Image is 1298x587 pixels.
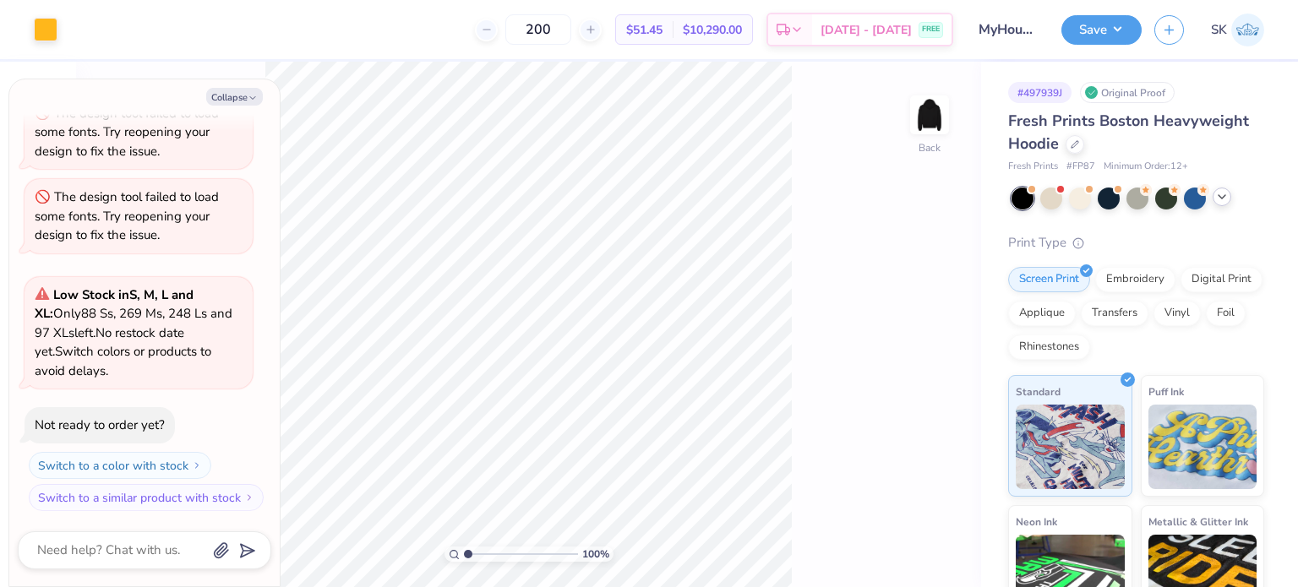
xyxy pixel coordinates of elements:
[1080,82,1175,103] div: Original Proof
[966,13,1049,46] input: Untitled Design
[35,416,165,433] div: Not ready to order yet?
[919,140,941,155] div: Back
[1016,513,1057,530] span: Neon Ink
[1095,267,1175,292] div: Embroidery
[206,88,263,106] button: Collapse
[1104,160,1188,174] span: Minimum Order: 12 +
[1008,267,1090,292] div: Screen Print
[35,188,219,243] div: The design tool failed to load some fonts. Try reopening your design to fix the issue.
[1008,82,1072,103] div: # 497939J
[505,14,571,45] input: – –
[29,484,264,511] button: Switch to a similar product with stock
[29,452,211,479] button: Switch to a color with stock
[683,21,742,39] span: $10,290.00
[35,286,232,379] span: Only 88 Ss, 269 Ms, 248 Ls and 97 XLs left. Switch colors or products to avoid delays.
[1211,20,1227,40] span: SK
[922,24,940,35] span: FREE
[1066,160,1095,174] span: # FP87
[1008,233,1264,253] div: Print Type
[1008,111,1249,154] span: Fresh Prints Boston Heavyweight Hoodie
[626,21,663,39] span: $51.45
[913,98,946,132] img: Back
[1081,301,1148,326] div: Transfers
[244,492,254,503] img: Switch to a similar product with stock
[192,460,202,470] img: Switch to a color with stock
[582,546,609,562] span: 100 %
[1153,301,1201,326] div: Vinyl
[1008,301,1076,326] div: Applique
[1211,14,1264,46] a: SK
[1148,405,1257,489] img: Puff Ink
[1231,14,1264,46] img: Shaun Kendrick
[35,286,194,323] strong: Low Stock in S, M, L and XL :
[35,324,184,361] span: No restock date yet.
[1181,267,1263,292] div: Digital Print
[1061,15,1142,45] button: Save
[1206,301,1246,326] div: Foil
[1016,383,1061,400] span: Standard
[1008,160,1058,174] span: Fresh Prints
[821,21,912,39] span: [DATE] - [DATE]
[1148,513,1248,530] span: Metallic & Glitter Ink
[35,105,219,160] div: The design tool failed to load some fonts. Try reopening your design to fix the issue.
[1016,405,1125,489] img: Standard
[1148,383,1184,400] span: Puff Ink
[1008,334,1090,360] div: Rhinestones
